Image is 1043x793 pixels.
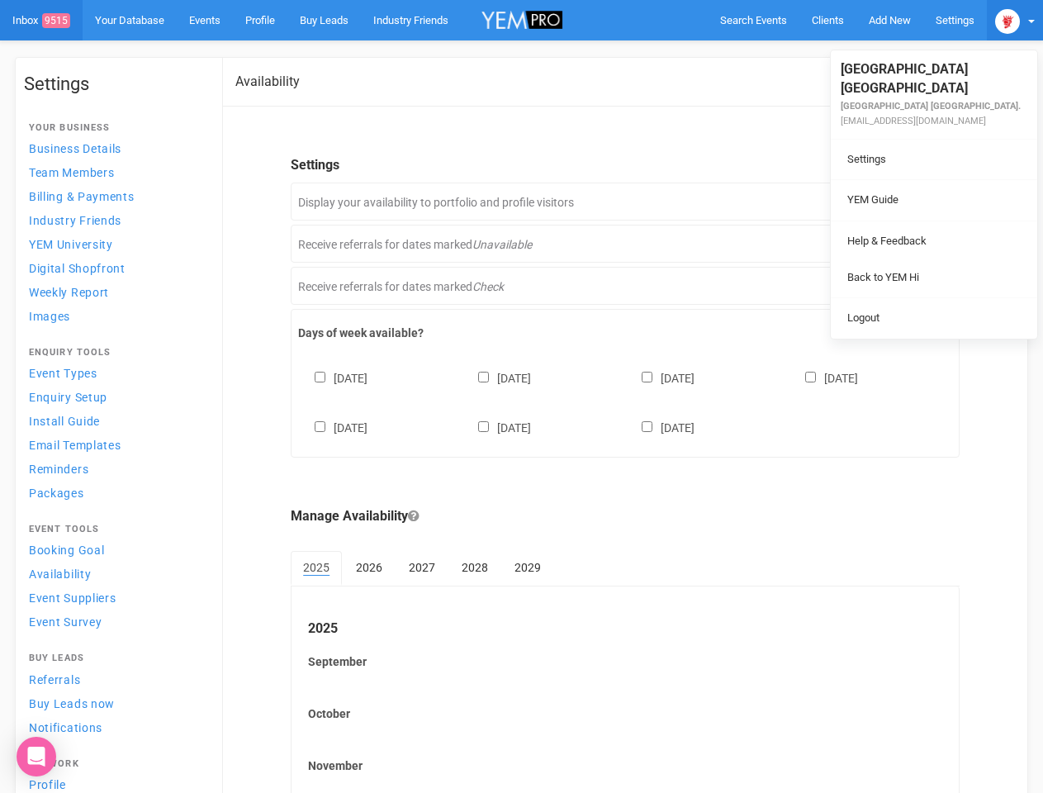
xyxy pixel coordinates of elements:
[478,421,489,432] input: [DATE]
[24,434,206,456] a: Email Templates
[29,463,88,476] span: Reminders
[472,238,532,251] em: Unavailable
[995,9,1020,34] img: open-uri20250107-2-1pbi2ie
[29,391,107,404] span: Enquiry Setup
[308,653,942,670] label: September
[291,156,960,175] legend: Settings
[24,209,206,231] a: Industry Friends
[625,418,695,436] label: [DATE]
[24,386,206,408] a: Enquiry Setup
[502,551,553,584] a: 2029
[805,372,816,382] input: [DATE]
[29,615,102,629] span: Event Survey
[308,757,942,774] label: November
[24,161,206,183] a: Team Members
[869,14,911,26] span: Add New
[29,262,126,275] span: Digital Shopfront
[308,620,942,639] legend: 2025
[24,482,206,504] a: Packages
[291,183,960,221] div: Display your availability to portfolio and profile visitors
[835,262,1033,294] a: Back to YEM Hi
[29,367,97,380] span: Event Types
[29,439,121,452] span: Email Templates
[29,721,102,734] span: Notifications
[24,281,206,303] a: Weekly Report
[835,184,1033,216] a: YEM Guide
[29,759,201,769] h4: Network
[789,368,858,387] label: [DATE]
[720,14,787,26] span: Search Events
[308,705,942,722] label: October
[812,14,844,26] span: Clients
[42,13,70,28] span: 9515
[462,368,531,387] label: [DATE]
[24,716,206,738] a: Notifications
[478,372,489,382] input: [DATE]
[396,551,448,584] a: 2027
[17,737,56,776] div: Open Intercom Messenger
[29,591,116,605] span: Event Suppliers
[24,305,206,327] a: Images
[291,267,960,305] div: Receive referrals for dates marked
[642,421,652,432] input: [DATE]
[24,185,206,207] a: Billing & Payments
[24,668,206,691] a: Referrals
[472,280,504,293] em: Check
[24,586,206,609] a: Event Suppliers
[24,610,206,633] a: Event Survey
[29,123,201,133] h4: Your Business
[29,166,114,179] span: Team Members
[298,418,367,436] label: [DATE]
[29,142,121,155] span: Business Details
[642,372,652,382] input: [DATE]
[29,310,70,323] span: Images
[29,190,135,203] span: Billing & Payments
[291,507,960,526] legend: Manage Availability
[841,101,1021,112] small: [GEOGRAPHIC_DATA] [GEOGRAPHIC_DATA].
[298,368,367,387] label: [DATE]
[835,302,1033,335] a: Logout
[841,61,968,96] span: [GEOGRAPHIC_DATA] [GEOGRAPHIC_DATA]
[462,418,531,436] label: [DATE]
[625,368,695,387] label: [DATE]
[24,137,206,159] a: Business Details
[24,410,206,432] a: Install Guide
[29,238,113,251] span: YEM University
[24,74,206,94] h1: Settings
[24,362,206,384] a: Event Types
[29,525,201,534] h4: Event Tools
[24,233,206,255] a: YEM University
[29,487,84,500] span: Packages
[24,563,206,585] a: Availability
[291,225,960,263] div: Receive referrals for dates marked
[315,421,325,432] input: [DATE]
[835,226,1033,258] a: Help & Feedback
[449,551,500,584] a: 2028
[29,348,201,358] h4: Enquiry Tools
[24,458,206,480] a: Reminders
[24,692,206,715] a: Buy Leads now
[29,286,109,299] span: Weekly Report
[24,257,206,279] a: Digital Shopfront
[29,653,201,663] h4: Buy Leads
[291,551,342,586] a: 2025
[315,372,325,382] input: [DATE]
[29,567,91,581] span: Availability
[29,415,100,428] span: Install Guide
[841,116,986,126] small: [EMAIL_ADDRESS][DOMAIN_NAME]
[24,539,206,561] a: Booking Goal
[235,74,300,89] h2: Availability
[29,544,104,557] span: Booking Goal
[298,325,952,341] label: Days of week available?
[835,144,1033,176] a: Settings
[344,551,395,584] a: 2026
